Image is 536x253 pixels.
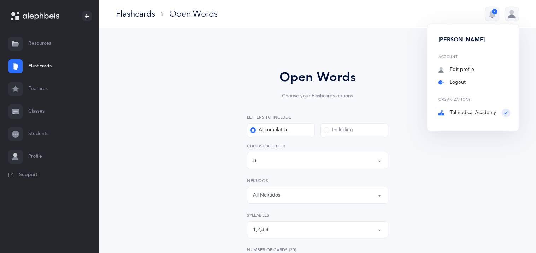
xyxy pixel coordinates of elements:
[247,212,388,218] label: Syllables
[438,55,510,60] div: Account
[438,79,510,86] a: Logout
[169,8,218,20] div: Open Words
[227,92,408,100] div: Choose your Flashcards options
[253,192,280,199] div: All Nekudos
[227,68,408,87] div: Open Words
[438,66,510,73] a: Edit profile
[253,157,256,164] div: ת
[19,171,37,179] span: Support
[247,114,388,120] label: Letters to include
[438,36,510,43] div: [PERSON_NAME]
[247,152,388,169] button: ת
[247,221,388,238] button: 1, 2, 3, 4
[247,177,388,184] label: Nekudos
[324,127,353,134] div: Including
[253,226,269,234] div: 1 , 2 , 3 , 4
[485,7,499,21] button: 2
[247,247,388,253] label: Number of Cards (20)
[438,97,510,102] div: Organizations
[250,127,289,134] div: Accumulative
[492,9,497,14] div: 2
[116,8,155,20] div: Flashcards
[247,187,388,204] button: All Nekudos
[247,143,388,149] label: Choose a letter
